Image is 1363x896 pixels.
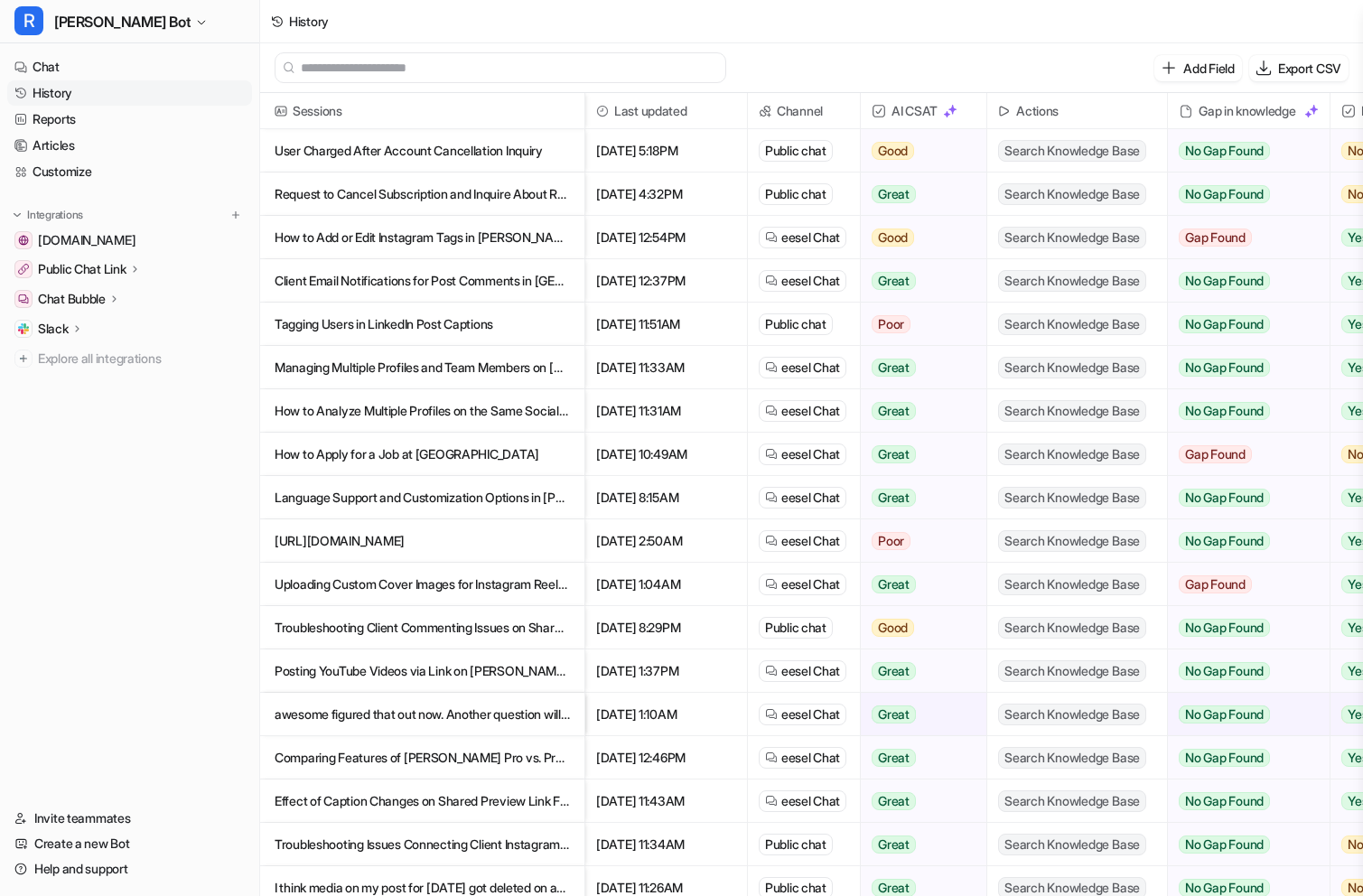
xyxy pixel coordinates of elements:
span: Great [872,185,916,203]
span: eesel Chat [781,272,840,290]
a: eesel Chat [765,445,840,463]
span: No Gap Found [1179,489,1270,507]
a: Help and support [7,856,252,882]
div: Public chat [759,834,833,855]
button: Good [861,129,976,173]
p: awesome figured that out now. Another question will it allow MP4 videos to upload? i'm trying ot ... [275,693,570,736]
button: No Gap Found [1168,606,1316,649]
span: Search Knowledge Base [998,183,1146,205]
p: Slack [38,320,69,338]
span: No Gap Found [1179,402,1270,420]
span: Great [872,359,916,377]
img: eeselChat [765,448,778,461]
a: eesel Chat [765,575,840,593]
a: Create a new Bot [7,831,252,856]
button: No Gap Found [1168,303,1316,346]
button: Great [861,736,976,779]
span: [DATE] 11:43AM [593,779,740,823]
p: How to Add or Edit Instagram Tags in [PERSON_NAME] [275,216,570,259]
div: Public chat [759,140,833,162]
span: eesel Chat [781,359,840,377]
a: eesel Chat [765,662,840,680]
span: eesel Chat [781,402,840,420]
span: eesel Chat [781,489,840,507]
img: eeselChat [765,405,778,417]
span: No Gap Found [1179,532,1270,550]
p: How to Apply for a Job at [GEOGRAPHIC_DATA] [275,433,570,476]
p: Comparing Features of [PERSON_NAME] Pro vs. Premium Plans [275,736,570,779]
p: Troubleshooting Issues Connecting Client Instagram Accounts [275,823,570,866]
span: No Gap Found [1179,835,1270,854]
img: Slack [18,323,29,334]
p: Tagging Users in LinkedIn Post Captions [275,303,570,346]
p: Posting YouTube Videos via Link on [PERSON_NAME]: Feature Availability [275,649,570,693]
span: No Gap Found [1179,792,1270,810]
span: eesel Chat [781,792,840,810]
div: Public chat [759,183,833,205]
button: Great [861,823,976,866]
span: Poor [872,532,910,550]
p: [URL][DOMAIN_NAME] [275,519,570,563]
a: eesel Chat [765,749,840,767]
span: [DATE] 11:34AM [593,823,740,866]
p: Public Chat Link [38,260,126,278]
p: Uploading Custom Cover Images for Instagram Reels on [PERSON_NAME] [275,563,570,606]
span: Last updated [593,93,740,129]
button: Poor [861,303,976,346]
button: Export CSV [1249,55,1349,81]
img: eeselChat [765,578,778,591]
span: [DATE] 8:29PM [593,606,740,649]
span: No Gap Found [1179,315,1270,333]
button: No Gap Found [1168,259,1316,303]
span: [DATE] 4:32PM [593,173,740,216]
button: Good [861,216,976,259]
span: Search Knowledge Base [998,660,1146,682]
span: No Gap Found [1179,142,1270,160]
span: Gap Found [1179,575,1252,593]
a: Explore all integrations [7,346,252,371]
span: No Gap Found [1179,619,1270,637]
span: Great [872,705,916,723]
div: Gap in knowledge [1175,93,1322,129]
img: Public Chat Link [18,264,29,275]
div: Public chat [759,617,833,639]
span: eesel Chat [781,749,840,767]
button: Great [861,563,976,606]
span: Search Knowledge Base [998,574,1146,595]
button: Good [861,606,976,649]
img: eeselChat [765,491,778,504]
img: eeselChat [765,795,778,807]
button: Great [861,476,976,519]
span: [DATE] 5:18PM [593,129,740,173]
img: eeselChat [765,275,778,287]
span: Search Knowledge Base [998,617,1146,639]
button: Great [861,649,976,693]
a: eesel Chat [765,229,840,247]
p: Add Field [1183,59,1234,78]
span: Great [872,402,916,420]
p: Client Email Notifications for Post Comments in [GEOGRAPHIC_DATA] [275,259,570,303]
span: No Gap Found [1179,185,1270,203]
span: Great [872,272,916,290]
span: [DATE] 1:10AM [593,693,740,736]
button: No Gap Found [1168,779,1316,823]
span: Great [872,489,916,507]
span: Search Knowledge Base [998,790,1146,812]
span: Search Knowledge Base [998,400,1146,422]
img: expand menu [11,209,23,221]
button: Great [861,173,976,216]
a: eesel Chat [765,359,840,377]
span: eesel Chat [781,662,840,680]
span: [DATE] 11:51AM [593,303,740,346]
span: Great [872,749,916,767]
a: Articles [7,133,252,158]
span: Search Knowledge Base [998,487,1146,509]
span: Search Knowledge Base [998,747,1146,769]
a: Chat [7,54,252,79]
span: [DATE] 12:54PM [593,216,740,259]
p: Language Support and Customization Options in [PERSON_NAME] [275,476,570,519]
button: No Gap Found [1168,649,1316,693]
p: Troubleshooting Client Commenting Issues on Shared Content [275,606,570,649]
span: Good [872,229,914,247]
span: R [14,6,43,35]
